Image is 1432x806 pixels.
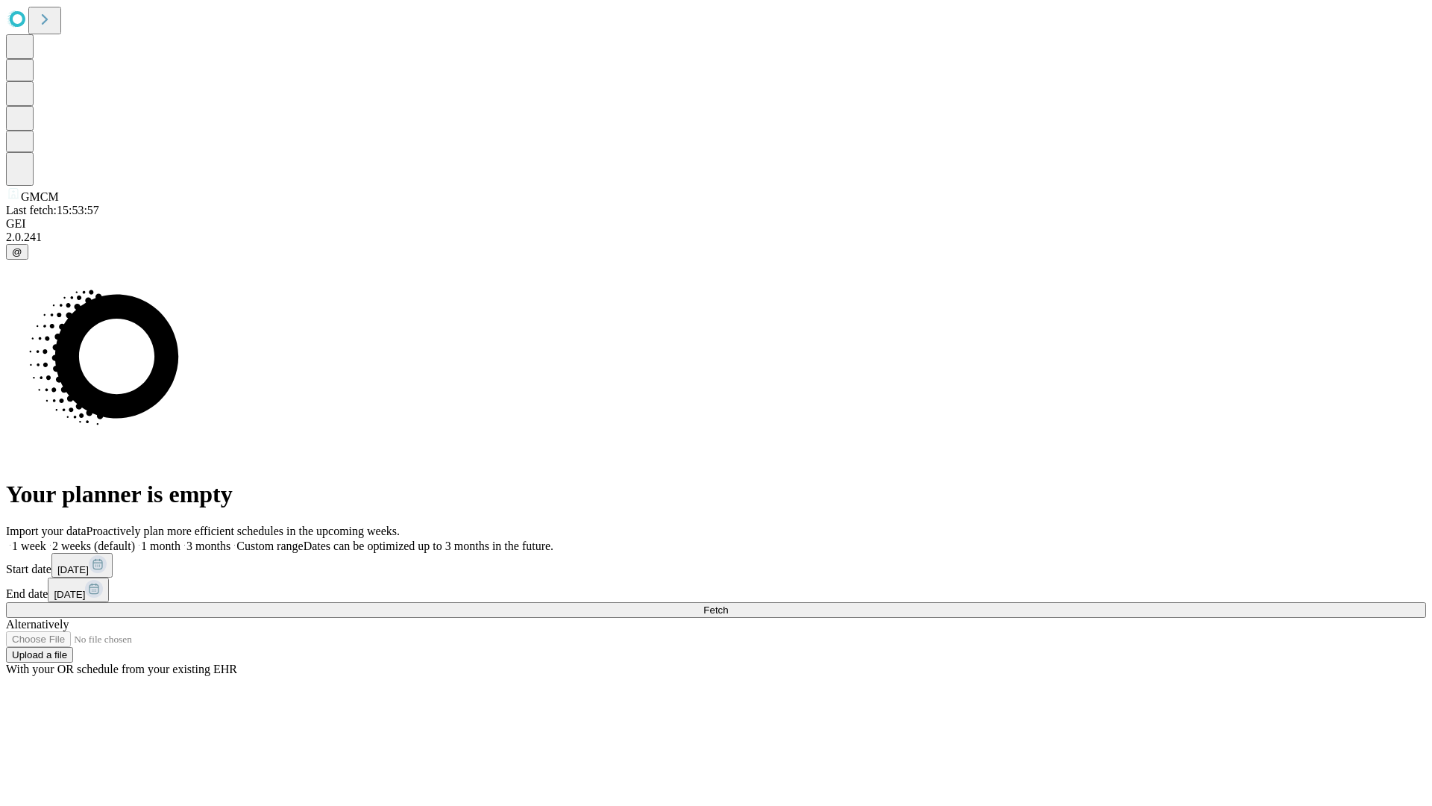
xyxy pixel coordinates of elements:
[21,190,59,203] span: GMCM
[6,231,1426,244] div: 2.0.241
[87,525,400,537] span: Proactively plan more efficient schedules in the upcoming weeks.
[6,244,28,260] button: @
[6,525,87,537] span: Import your data
[6,578,1426,602] div: End date
[141,540,180,552] span: 1 month
[236,540,303,552] span: Custom range
[52,540,135,552] span: 2 weeks (default)
[6,204,99,216] span: Last fetch: 15:53:57
[6,602,1426,618] button: Fetch
[6,618,69,631] span: Alternatively
[186,540,230,552] span: 3 months
[6,553,1426,578] div: Start date
[6,217,1426,231] div: GEI
[6,481,1426,508] h1: Your planner is empty
[703,604,728,616] span: Fetch
[6,647,73,663] button: Upload a file
[48,578,109,602] button: [DATE]
[304,540,553,552] span: Dates can be optimized up to 3 months in the future.
[57,564,89,575] span: [DATE]
[6,663,237,675] span: With your OR schedule from your existing EHR
[54,589,85,600] span: [DATE]
[12,246,22,257] span: @
[51,553,113,578] button: [DATE]
[12,540,46,552] span: 1 week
